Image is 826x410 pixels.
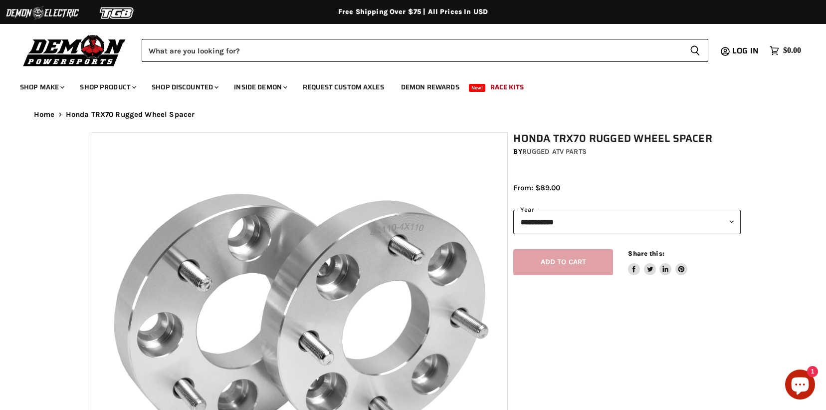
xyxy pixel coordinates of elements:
aside: Share this: [628,249,687,276]
button: Search [682,39,708,62]
a: Rugged ATV Parts [522,147,587,156]
span: Log in [732,44,759,57]
a: Demon Rewards [394,77,467,97]
a: Home [34,110,55,119]
a: Race Kits [483,77,531,97]
img: Demon Powersports [20,32,129,68]
inbox-online-store-chat: Shopify online store chat [782,370,818,402]
form: Product [142,39,708,62]
a: Shop Product [72,77,142,97]
a: Shop Make [12,77,70,97]
a: Log in [728,46,765,55]
nav: Breadcrumbs [14,110,812,119]
span: $0.00 [783,46,801,55]
h1: Honda TRX70 Rugged Wheel Spacer [513,132,741,145]
a: Request Custom Axles [295,77,392,97]
a: $0.00 [765,43,806,58]
a: Inside Demon [226,77,293,97]
img: TGB Logo 2 [80,3,155,22]
span: Honda TRX70 Rugged Wheel Spacer [66,110,195,119]
span: Share this: [628,250,664,257]
img: Demon Electric Logo 2 [5,3,80,22]
div: Free Shipping Over $75 | All Prices In USD [14,7,812,16]
span: From: $89.00 [513,183,560,192]
ul: Main menu [12,73,799,97]
input: Search [142,39,682,62]
div: by [513,146,741,157]
span: New! [469,84,486,92]
select: year [513,210,741,234]
a: Shop Discounted [144,77,224,97]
